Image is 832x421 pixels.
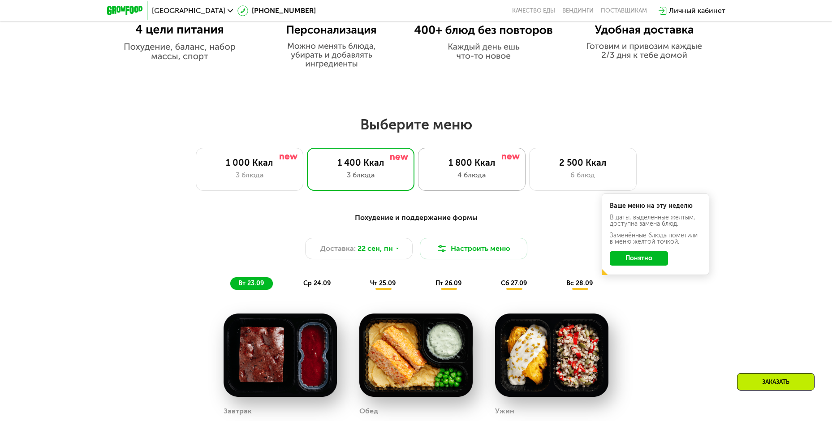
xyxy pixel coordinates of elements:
[152,7,225,14] span: [GEOGRAPHIC_DATA]
[495,404,514,418] div: Ужин
[29,116,803,133] h2: Выберите меню
[427,157,516,168] div: 1 800 Ккал
[610,232,701,245] div: Заменённые блюда пометили в меню жёлтой точкой.
[151,212,681,223] div: Похудение и поддержание формы
[566,279,593,287] span: вс 28.09
[316,157,405,168] div: 1 400 Ккал
[316,170,405,180] div: 3 блюда
[420,238,527,259] button: Настроить меню
[427,170,516,180] div: 4 блюда
[610,215,701,227] div: В даты, выделенные желтым, доступна замена блюд.
[539,170,627,180] div: 6 блюд
[359,404,378,418] div: Обед
[238,279,264,287] span: вт 23.09
[501,279,527,287] span: сб 27.09
[370,279,396,287] span: чт 25.09
[737,373,815,391] div: Заказать
[435,279,461,287] span: пт 26.09
[610,251,668,266] button: Понятно
[320,243,356,254] span: Доставка:
[669,5,725,16] div: Личный кабинет
[601,7,647,14] div: поставщикам
[224,404,252,418] div: Завтрак
[562,7,594,14] a: Вендинги
[539,157,627,168] div: 2 500 Ккал
[512,7,555,14] a: Качество еды
[205,170,294,180] div: 3 блюда
[205,157,294,168] div: 1 000 Ккал
[610,203,701,209] div: Ваше меню на эту неделю
[358,243,393,254] span: 22 сен, пн
[237,5,316,16] a: [PHONE_NUMBER]
[303,279,331,287] span: ср 24.09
